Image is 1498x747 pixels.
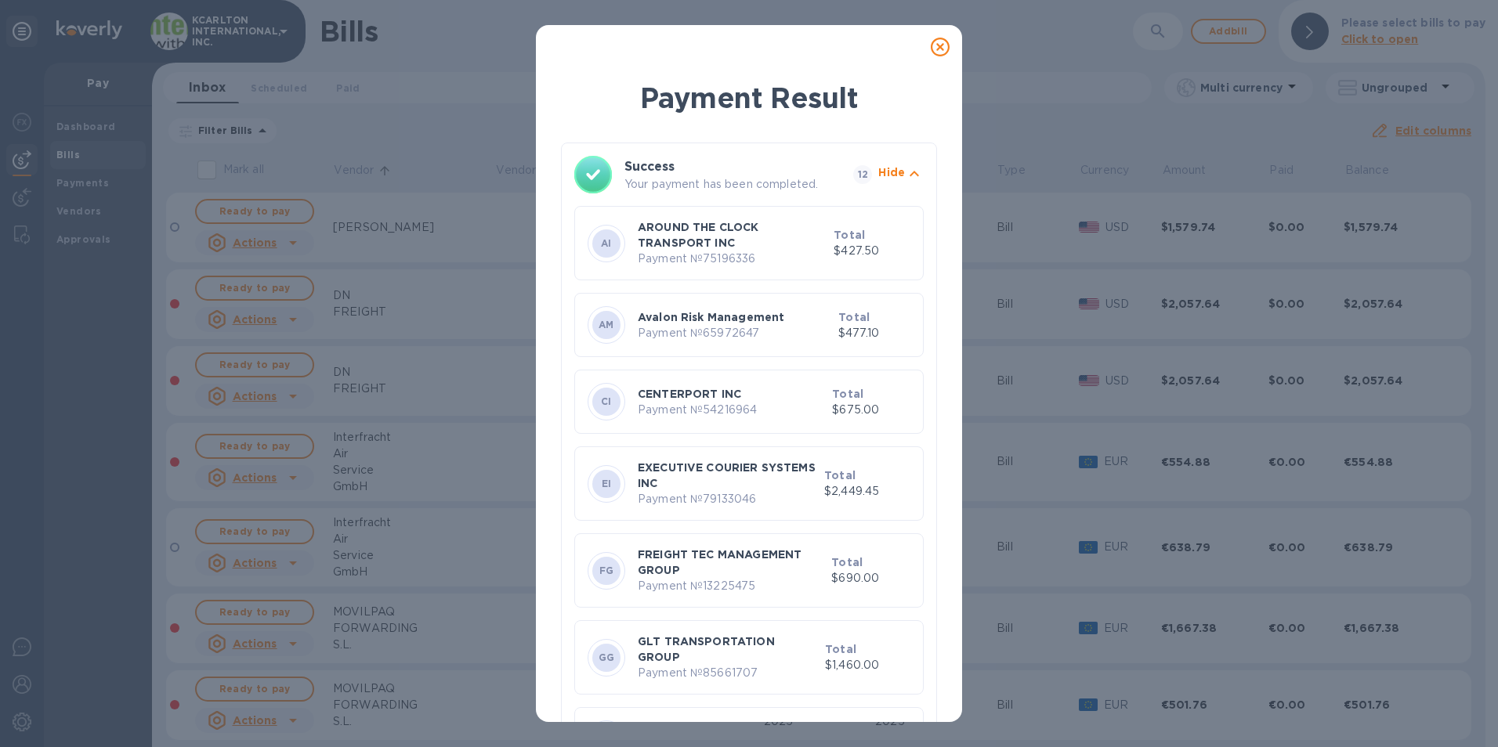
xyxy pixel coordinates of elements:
h1: Payment Result [561,78,937,117]
button: Hide [878,164,924,186]
p: Hide [878,164,905,180]
p: $1,460.00 [825,657,910,673]
b: GG [599,651,615,663]
b: Total [838,311,870,323]
p: $690.00 [831,570,910,586]
p: AROUND THE CLOCK TRANSPORT INC [638,219,827,251]
p: Payment № 13225475 [638,578,825,594]
p: GLT TRANSPORTATION GROUP [638,633,819,665]
p: Avalon Risk Management [638,309,832,325]
p: Payment № 65972647 [638,325,832,341]
b: Total [832,388,863,400]
b: AM [599,319,614,330]
h3: Success [624,157,825,176]
p: Payment № 79133046 [638,491,818,507]
p: CENTERPORT INC [638,386,826,402]
p: $675.00 [832,402,910,418]
b: EI [602,478,612,489]
p: $427.50 [834,243,910,259]
p: Payment № 75196336 [638,251,827,267]
p: Your payment has been completed. [624,176,847,193]
p: Payment № 85661707 [638,665,819,681]
b: FG [599,565,614,576]
p: $2,449.45 [824,483,910,500]
b: Total [834,229,865,241]
b: AI [601,237,612,249]
b: Total [831,556,863,568]
p: EXECUTIVE COURIER SYSTEMS INC [638,460,818,491]
b: Total [824,469,856,482]
b: Total [825,643,856,655]
b: CI [601,395,612,407]
p: Payment № 54216964 [638,402,826,418]
p: FREIGHT TEC MANAGEMENT GROUP [638,547,825,578]
p: $477.10 [838,325,910,341]
span: 12 [853,165,872,184]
